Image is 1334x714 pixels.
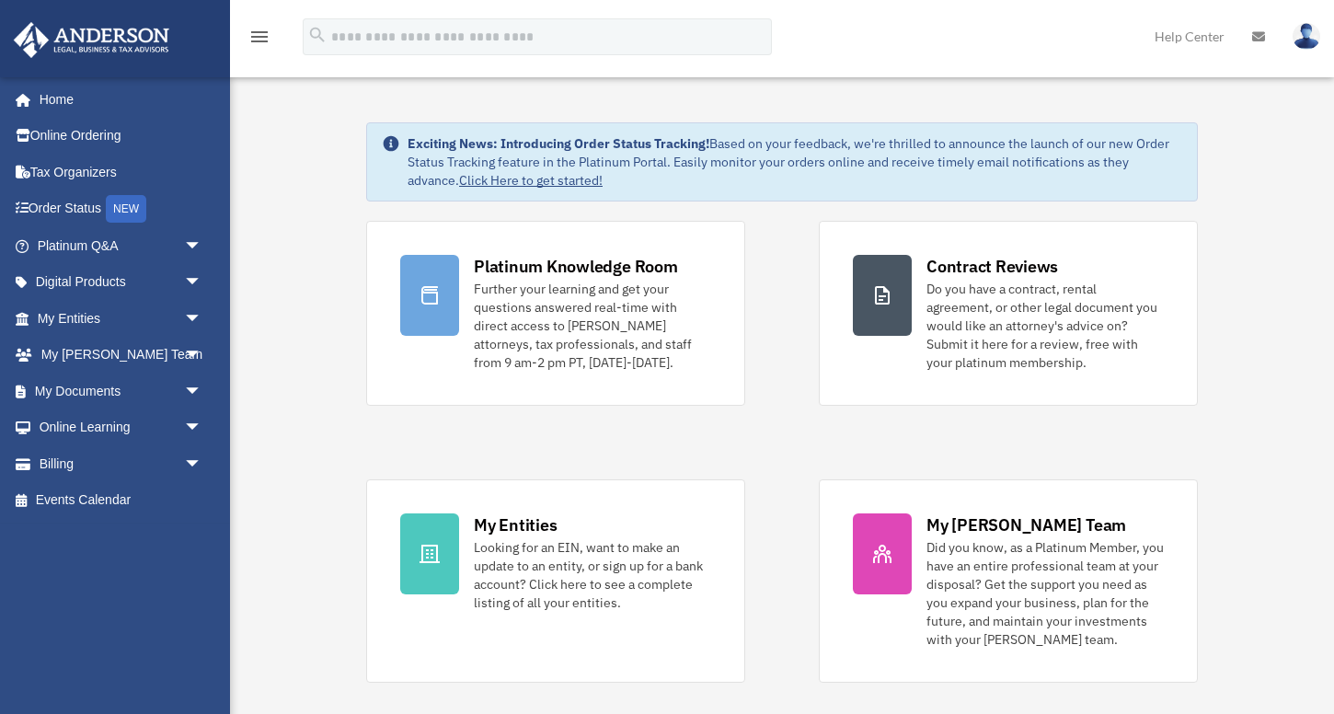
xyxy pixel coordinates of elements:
div: Platinum Knowledge Room [474,255,678,278]
a: My Entitiesarrow_drop_down [13,300,230,337]
div: My Entities [474,513,557,536]
i: menu [248,26,270,48]
a: My [PERSON_NAME] Team Did you know, as a Platinum Member, you have an entire professional team at... [819,479,1198,683]
span: arrow_drop_down [184,373,221,410]
div: NEW [106,195,146,223]
div: Contract Reviews [926,255,1058,278]
a: Events Calendar [13,482,230,519]
a: My [PERSON_NAME] Teamarrow_drop_down [13,337,230,374]
span: arrow_drop_down [184,300,221,338]
div: Do you have a contract, rental agreement, or other legal document you would like an attorney's ad... [926,280,1164,372]
div: Based on your feedback, we're thrilled to announce the launch of our new Order Status Tracking fe... [408,134,1182,190]
i: search [307,25,328,45]
span: arrow_drop_down [184,409,221,447]
a: My Entities Looking for an EIN, want to make an update to an entity, or sign up for a bank accoun... [366,479,745,683]
a: Online Learningarrow_drop_down [13,409,230,446]
strong: Exciting News: Introducing Order Status Tracking! [408,135,709,152]
span: arrow_drop_down [184,264,221,302]
a: Digital Productsarrow_drop_down [13,264,230,301]
a: Order StatusNEW [13,190,230,228]
img: User Pic [1293,23,1320,50]
div: Looking for an EIN, want to make an update to an entity, or sign up for a bank account? Click her... [474,538,711,612]
a: Contract Reviews Do you have a contract, rental agreement, or other legal document you would like... [819,221,1198,406]
div: Did you know, as a Platinum Member, you have an entire professional team at your disposal? Get th... [926,538,1164,649]
div: Further your learning and get your questions answered real-time with direct access to [PERSON_NAM... [474,280,711,372]
span: arrow_drop_down [184,445,221,483]
img: Anderson Advisors Platinum Portal [8,22,175,58]
a: Platinum Q&Aarrow_drop_down [13,227,230,264]
a: menu [248,32,270,48]
a: Tax Organizers [13,154,230,190]
div: My [PERSON_NAME] Team [926,513,1126,536]
span: arrow_drop_down [184,227,221,265]
a: My Documentsarrow_drop_down [13,373,230,409]
span: arrow_drop_down [184,337,221,374]
a: Home [13,81,221,118]
a: Click Here to get started! [459,172,603,189]
a: Online Ordering [13,118,230,155]
a: Billingarrow_drop_down [13,445,230,482]
a: Platinum Knowledge Room Further your learning and get your questions answered real-time with dire... [366,221,745,406]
